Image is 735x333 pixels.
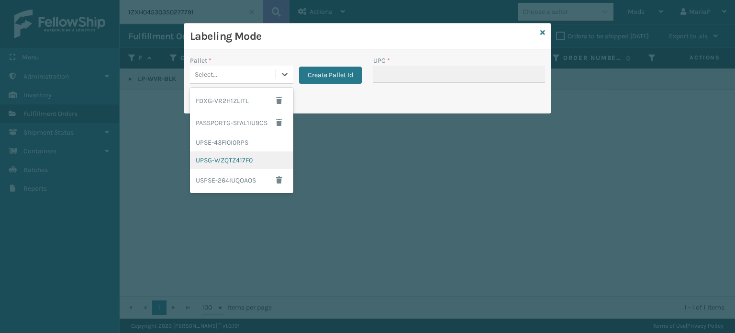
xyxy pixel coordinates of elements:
[190,29,536,44] h3: Labeling Mode
[373,56,390,66] label: UPC
[190,56,212,66] label: Pallet
[195,69,217,80] div: Select...
[190,112,293,134] div: PASSPORTG-SFAL1IU9CS
[190,90,293,112] div: FDXG-VR2H1ZLITL
[190,169,293,191] div: USPSE-264IUQOAOS
[299,67,362,84] button: Create Pallet Id
[190,134,293,151] div: UPSE-43FI0I0RPS
[190,151,293,169] div: UPSG-WZQTZ417F0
